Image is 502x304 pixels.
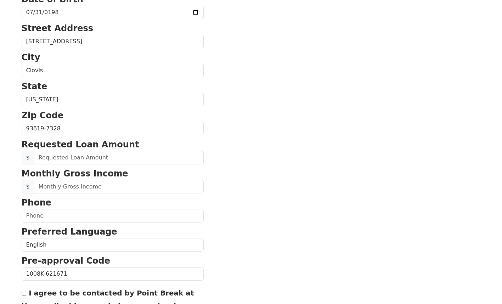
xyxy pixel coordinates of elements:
strong: Preferred Language [22,227,117,237]
input: Phone [22,209,204,223]
strong: Phone [22,198,52,208]
input: Monthly Gross Income [34,180,204,193]
strong: Zip Code [22,111,64,120]
input: Pre-approval Code [22,267,204,281]
p: Monthly Gross Income [22,167,204,180]
span: $ [22,151,34,164]
input: Street Address [22,35,204,48]
strong: Pre-approval Code [22,256,111,266]
strong: Requested Loan Amount [22,140,139,150]
input: Requested Loan Amount [34,151,204,164]
strong: Street Address [22,23,94,33]
strong: State [22,81,47,91]
input: City [22,64,204,77]
input: Zip Code [22,122,204,135]
strong: City [22,52,40,62]
span: $ [22,180,34,193]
